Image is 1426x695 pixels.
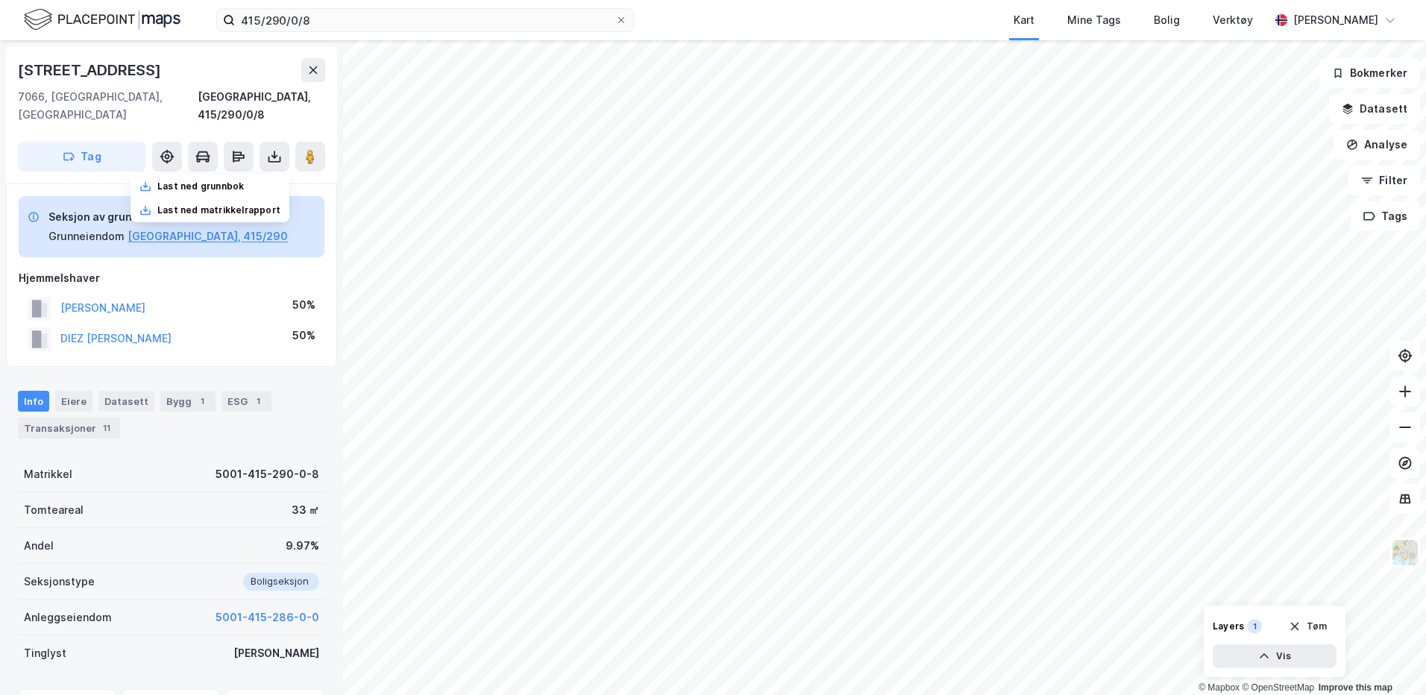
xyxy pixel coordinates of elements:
[1391,538,1419,567] img: Z
[216,465,319,483] div: 5001-415-290-0-8
[1014,11,1034,29] div: Kart
[24,608,112,626] div: Anleggseiendom
[18,58,164,82] div: [STREET_ADDRESS]
[18,142,146,172] button: Tag
[216,608,319,626] button: 5001-415-286-0-0
[160,391,216,412] div: Bygg
[48,227,125,245] div: Grunneiendom
[292,296,315,314] div: 50%
[157,204,280,216] div: Last ned matrikkelrapport
[24,501,84,519] div: Tomteareal
[1319,58,1420,88] button: Bokmerker
[195,394,210,409] div: 1
[55,391,92,412] div: Eiere
[24,573,95,591] div: Seksjonstype
[1351,623,1426,695] iframe: Chat Widget
[19,269,324,287] div: Hjemmelshaver
[1247,619,1262,634] div: 1
[1213,11,1253,29] div: Verktøy
[198,88,325,124] div: [GEOGRAPHIC_DATA], 415/290/0/8
[99,421,114,435] div: 11
[251,394,266,409] div: 1
[1351,201,1420,231] button: Tags
[1242,682,1314,693] a: OpenStreetMap
[18,88,198,124] div: 7066, [GEOGRAPHIC_DATA], [GEOGRAPHIC_DATA]
[222,391,271,412] div: ESG
[48,208,288,226] div: Seksjon av grunneiendom
[1293,11,1378,29] div: [PERSON_NAME]
[18,418,120,438] div: Transaksjoner
[24,644,66,662] div: Tinglyst
[24,537,54,555] div: Andel
[24,7,180,33] img: logo.f888ab2527a4732fd821a326f86c7f29.svg
[1319,682,1392,693] a: Improve this map
[292,327,315,345] div: 50%
[233,644,319,662] div: [PERSON_NAME]
[98,391,154,412] div: Datasett
[1351,623,1426,695] div: Kontrollprogram for chat
[1067,11,1121,29] div: Mine Tags
[292,501,319,519] div: 33 ㎡
[18,391,49,412] div: Info
[1199,682,1240,693] a: Mapbox
[128,227,288,245] button: [GEOGRAPHIC_DATA], 415/290
[235,9,615,31] input: Søk på adresse, matrikkel, gårdeiere, leietakere eller personer
[24,465,72,483] div: Matrikkel
[286,537,319,555] div: 9.97%
[157,180,244,192] div: Last ned grunnbok
[1279,614,1337,638] button: Tøm
[1213,620,1244,632] div: Layers
[1334,130,1420,160] button: Analyse
[1154,11,1180,29] div: Bolig
[1329,94,1420,124] button: Datasett
[1213,644,1337,668] button: Vis
[1348,166,1420,195] button: Filter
